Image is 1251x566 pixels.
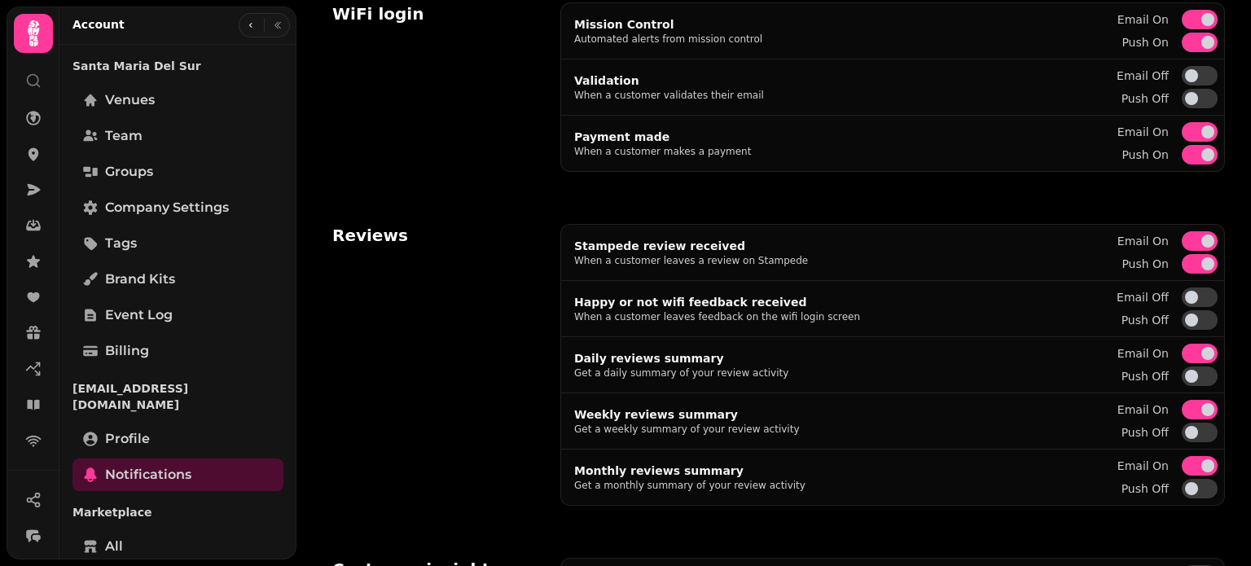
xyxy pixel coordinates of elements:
[1117,400,1169,419] label: Email on
[72,459,283,491] a: Notifications
[72,191,283,224] a: Company settings
[574,33,762,46] p: Automated alerts from mission control
[574,350,788,366] p: Daily reviews summary
[574,423,800,436] p: Get a weekly summary of your review activity
[72,263,283,296] a: Brand Kits
[105,90,155,110] span: Venues
[574,463,805,479] p: Monthly reviews summary
[72,16,125,33] h2: Account
[1122,479,1169,498] label: Push off
[332,224,408,247] h2: Reviews
[574,406,800,423] p: Weekly reviews summary
[105,465,191,485] span: Notifications
[1122,254,1169,274] label: Push on
[1117,122,1169,142] label: Email on
[1117,66,1169,86] label: Email off
[72,530,283,563] a: All
[332,2,424,25] h2: WiFi login
[72,498,283,527] p: Marketplace
[72,374,283,419] p: [EMAIL_ADDRESS][DOMAIN_NAME]
[105,270,175,289] span: Brand Kits
[72,120,283,152] a: Team
[72,227,283,260] a: Tags
[105,126,143,146] span: Team
[1117,456,1169,476] label: Email on
[574,294,860,310] p: Happy or not wifi feedback received
[1122,89,1169,108] label: Push off
[1122,366,1169,386] label: Push off
[105,305,173,325] span: Event log
[105,429,150,449] span: Profile
[72,156,283,188] a: Groups
[574,238,808,254] p: Stampede review received
[72,423,283,455] a: Profile
[1122,33,1169,52] label: Push on
[1117,287,1169,307] label: Email off
[72,299,283,331] a: Event log
[105,537,123,556] span: All
[574,16,762,33] p: Mission Control
[1122,423,1169,442] label: Push off
[105,162,153,182] span: Groups
[574,145,751,158] p: When a customer makes a payment
[574,254,808,267] p: When a customer leaves a review on Stampede
[1122,145,1169,165] label: Push on
[72,335,283,367] a: Billing
[574,366,788,380] p: Get a daily summary of your review activity
[72,51,283,81] p: Santa Maria Del Sur
[105,341,149,361] span: Billing
[1117,10,1169,29] label: Email on
[574,89,764,102] p: When a customer validates their email
[105,234,137,253] span: Tags
[574,72,764,89] p: Validation
[1122,310,1169,330] label: Push off
[574,129,751,145] p: Payment made
[105,198,229,217] span: Company settings
[1117,344,1169,363] label: Email on
[72,84,283,116] a: Venues
[1117,231,1169,251] label: Email on
[574,310,860,323] p: When a customer leaves feedback on the wifi login screen
[574,479,805,492] p: Get a monthly summary of your review activity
